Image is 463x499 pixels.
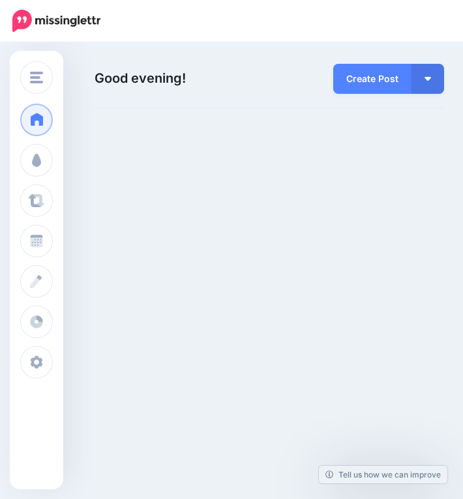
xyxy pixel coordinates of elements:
[30,72,43,83] img: menu.png
[333,64,411,94] a: Create Post
[425,77,431,81] img: arrow-down-white.png
[95,70,186,86] span: Good evening!
[12,10,100,32] img: Missinglettr
[319,466,447,483] a: Tell us how we can improve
